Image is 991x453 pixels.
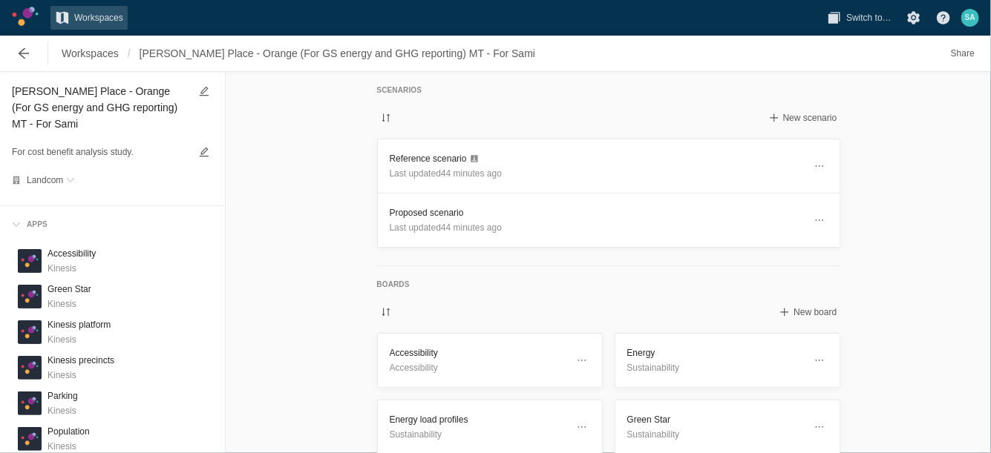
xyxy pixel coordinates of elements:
[12,279,213,314] div: KKinesis logoGreen StarKinesis
[27,176,63,185] span: Landcom
[12,386,213,421] div: KKinesis logoParkingKinesis
[951,46,975,61] span: Share
[12,143,189,161] textarea: For cost benefit analysis study.
[18,356,42,380] div: K
[48,246,96,261] h3: Accessibility
[12,243,213,279] div: KKinesis logoAccessibilityKinesis
[12,314,213,350] div: KKinesis logoKinesis platformKinesis
[50,6,128,30] a: Workspaces
[846,10,892,25] span: Switch to…
[390,360,566,375] p: Accessibility
[961,9,979,27] div: SA
[822,6,896,30] button: Switch to…
[377,139,840,194] a: Reference scenarioLast updated44 minutes ago
[48,368,114,383] p: Kinesis
[377,278,840,291] h5: Boards
[74,10,123,25] span: Workspaces
[57,42,540,65] nav: Breadcrumb
[48,388,78,403] h3: Parking
[615,333,840,388] a: EnergySustainability
[783,112,837,124] span: New scenario
[390,205,804,220] h3: Proposed scenario
[390,222,502,233] span: Last updated 44 minutes ago
[57,42,123,65] a: Workspaces
[390,412,566,427] h3: Energy load profiles
[48,282,91,297] h3: Green Star
[140,46,535,61] span: [PERSON_NAME] Place - Orange (For GS energy and GHG reporting) MT - For Sami
[48,317,111,332] h3: Kinesis platform
[12,82,189,133] textarea: [PERSON_NAME] Place - Orange (For GS energy and GHG reporting) MT - For Sami
[377,333,603,388] a: AccessibilityAccessibility
[390,427,566,442] p: Sustainability
[48,332,111,347] p: Kinesis
[377,193,840,248] a: Proposed scenarioLast updated44 minutes ago
[627,345,804,360] h3: Energy
[123,42,135,65] span: /
[12,350,213,386] div: KKinesis logoKinesis precinctsKinesis
[627,427,804,442] p: Sustainability
[48,424,90,439] h3: Population
[627,360,804,375] p: Sustainability
[48,403,78,418] p: Kinesis
[48,297,91,311] p: Kinesis
[946,42,979,65] button: Share
[765,109,840,127] button: New scenario
[794,306,837,318] span: New board
[377,84,840,97] h5: Scenarios
[21,218,48,231] div: Apps
[18,285,42,308] div: K
[390,151,804,166] h3: Reference scenario
[6,212,219,237] div: Apps
[62,46,119,61] span: Workspaces
[27,173,75,188] button: Landcom
[18,427,42,451] div: K
[18,391,42,415] div: K
[390,345,566,360] h3: Accessibility
[627,412,804,427] h3: Green Star
[48,353,114,368] h3: Kinesis precincts
[776,303,840,321] button: New board
[18,320,42,344] div: K
[390,168,502,179] span: Last updated 44 minutes ago
[18,249,42,273] div: K
[135,42,540,65] a: [PERSON_NAME] Place - Orange (For GS energy and GHG reporting) MT - For Sami
[48,261,96,276] p: Kinesis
